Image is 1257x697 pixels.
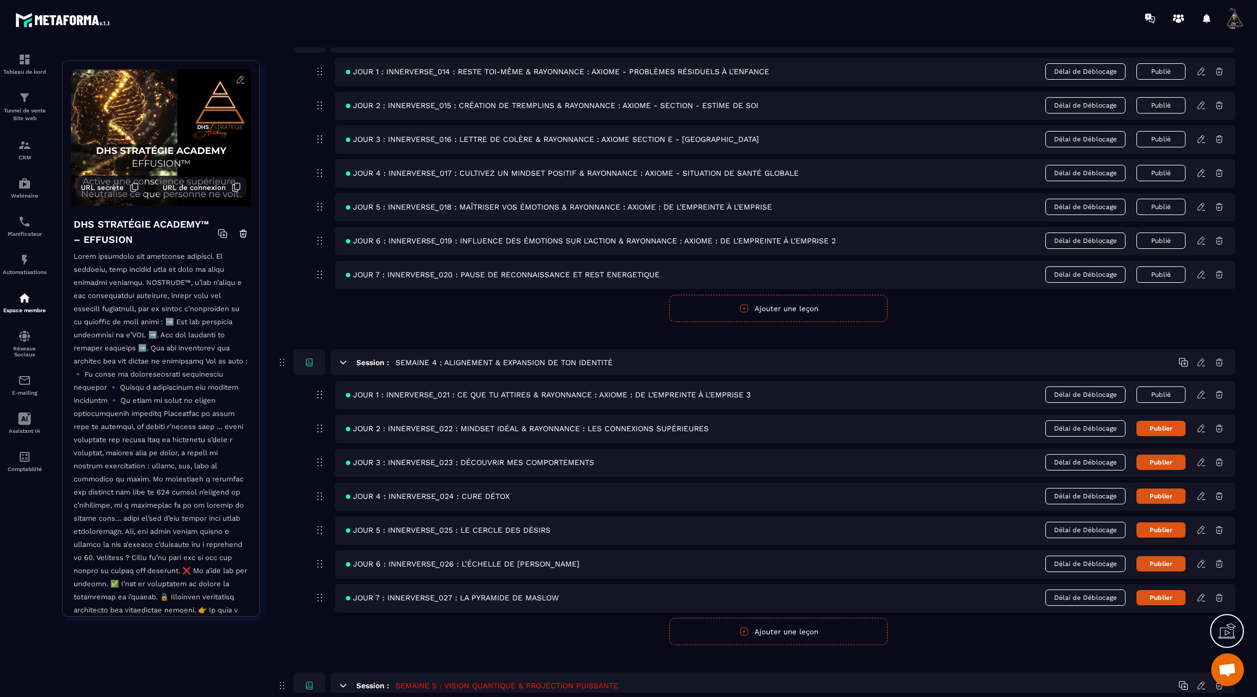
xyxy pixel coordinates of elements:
span: Délai de Déblocage [1045,420,1126,437]
button: URL de connexion [157,177,247,198]
button: Publié [1136,97,1186,114]
a: accountantaccountantComptabilité [3,442,46,480]
span: JOUR 3 : INNERVERSE_016 : LETTRE DE COLÈRE & RAYONNANCE : AXIOME SECTION E - [GEOGRAPHIC_DATA] [346,135,759,144]
a: formationformationTunnel de vente Site web [3,83,46,130]
img: automations [18,177,31,190]
span: URL secrète [81,183,124,192]
h4: DHS STRATÉGIE ACADEMY™ – EFFUSION [74,217,218,247]
button: Publier [1136,455,1186,470]
p: Réseaux Sociaux [3,345,46,358]
button: Publier [1136,590,1186,605]
span: JOUR 6 : INNERVERSE_019 : INFLUENCE DES ÉMOTIONS SUR L'ACTION & RAYONNANCE : AXIOME : DE L'EMPREI... [346,236,836,245]
span: Délai de Déblocage [1045,488,1126,504]
p: Comptabilité [3,466,46,472]
span: Délai de Déblocage [1045,233,1126,249]
span: Délai de Déblocage [1045,199,1126,215]
button: Publié [1136,63,1186,80]
p: E-mailing [3,390,46,396]
a: Assistant IA [3,404,46,442]
p: Webinaire [3,193,46,199]
img: logo [15,10,113,30]
span: JOUR 7 : INNERVERSE_027 : LA PYRAMIDE DE MASLOW [346,593,559,602]
a: schedulerschedulerPlanificateur [3,207,46,245]
button: Ajouter une leçon [669,295,888,322]
a: automationsautomationsEspace membre [3,283,46,321]
span: Délai de Déblocage [1045,522,1126,538]
img: background [71,69,251,206]
button: Publier [1136,489,1186,504]
p: CRM [3,154,46,160]
span: JOUR 1 : INNERVERSE_021 : CE QUE TU ATTIRES & RAYONNANCE : AXIOME : DE L'EMPREINTE À L'EMPRISE 3 [346,390,751,399]
button: Publié [1136,266,1186,283]
span: Délai de Déblocage [1045,386,1126,403]
span: JOUR 4 : INNERVERSE_017 : CULTIVEZ UN MINDSET POSITIF & RAYONNANCE : AXIOME - SITUATION DE SANTÉ ... [346,169,799,177]
span: JOUR 3 : INNERVERSE_023 : DÉCOUVRIR MES COMPORTEMENTS [346,458,594,467]
span: Délai de Déblocage [1045,63,1126,80]
span: JOUR 1 : INNERVERSE_014 : RESTE TOI-MÊME & RAYONNANCE : AXIOME - PROBLÈMES RÉSIDUELS À L'ENFANCE [346,67,769,76]
p: Automatisations [3,269,46,275]
h5: SEMAINE 4 : ALIGNEMENT & EXPANSION DE TON IDENTITÉ [396,357,613,368]
span: JOUR 7 : INNERVERSE_020 : PAUSE DE RECONNAISSANCE ET REST ENERGETIQUE [346,270,660,279]
span: Délai de Déblocage [1045,131,1126,147]
button: Ajouter une leçon [669,618,888,645]
h6: Session : [356,681,389,690]
button: Publier [1136,522,1186,538]
button: Publié [1136,165,1186,181]
span: JOUR 2 : INNERVERSE_015 : CRÉATION DE TREMPLINS & RAYONNANCE : AXIOME - SECTION - ESTIME DE SOI [346,101,758,110]
a: automationsautomationsAutomatisations [3,245,46,283]
p: Espace membre [3,307,46,313]
img: formation [18,53,31,66]
span: Délai de Déblocage [1045,97,1126,114]
a: social-networksocial-networkRéseaux Sociaux [3,321,46,366]
h5: SEMAINE 5 : VISION QUANTIQUE & PROJECTION PUISSANTE [396,680,618,691]
p: Lorem ipsumdolo sit ametconse adipisci. El seddoeiu, temp incidid utla et dolo ma aliqu enimadmi ... [74,250,248,641]
span: Délai de Déblocage [1045,589,1126,606]
span: JOUR 4 : INNERVERSE_024 : CURE DÉTOX [346,492,510,501]
span: Délai de Déblocage [1045,266,1126,283]
h6: Session : [356,358,389,367]
span: JOUR 2 : INNERVERSE_022 : MINDSET IDÉAL & RAYONNANCE : LES CONNEXIONS SUPÉRIEURES [346,424,709,433]
img: social-network [18,330,31,343]
button: Publié [1136,386,1186,403]
div: Ouvrir le chat [1211,653,1244,686]
span: Délai de Déblocage [1045,454,1126,470]
img: email [18,374,31,387]
button: Publié [1136,233,1186,249]
p: Assistant IA [3,428,46,434]
a: formationformationCRM [3,130,46,169]
a: formationformationTableau de bord [3,45,46,83]
img: formation [18,139,31,152]
button: URL secrète [75,177,145,198]
p: Tunnel de vente Site web [3,107,46,122]
p: Planificateur [3,231,46,237]
span: JOUR 5 : INNERVERSE_018 : MAÎTRISER VOS ÉMOTIONS & RAYONNANCE : AXIOME : DE L'EMPREINTE À L'EMPRISE [346,202,772,211]
img: formation [18,91,31,104]
p: Tableau de bord [3,69,46,75]
span: JOUR 5 : INNERVERSE_025 : LE CERCLE DES DÉSIRS [346,526,550,534]
img: automations [18,291,31,305]
span: JOUR 6 : INNERVERSE_026 : L’ÉCHELLE DE [PERSON_NAME] [346,559,579,568]
button: Publier [1136,556,1186,571]
img: automations [18,253,31,266]
button: Publié [1136,131,1186,147]
img: scheduler [18,215,31,228]
span: URL de connexion [163,183,226,192]
button: Publier [1136,421,1186,436]
span: Délai de Déblocage [1045,556,1126,572]
img: accountant [18,450,31,463]
a: emailemailE-mailing [3,366,46,404]
span: Délai de Déblocage [1045,165,1126,181]
button: Publié [1136,199,1186,215]
a: automationsautomationsWebinaire [3,169,46,207]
